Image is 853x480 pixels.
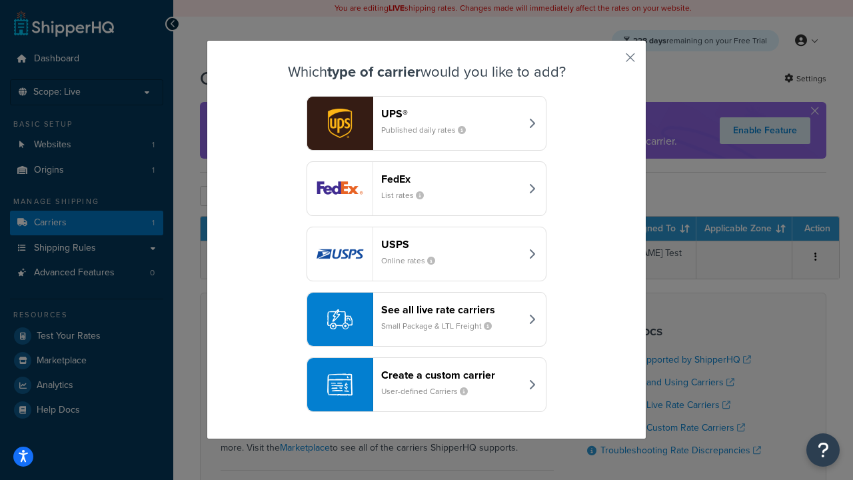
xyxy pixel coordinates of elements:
small: Small Package & LTL Freight [381,320,502,332]
small: List rates [381,189,434,201]
header: See all live rate carriers [381,303,520,316]
header: Create a custom carrier [381,369,520,381]
img: icon-carrier-custom-c93b8a24.svg [327,372,353,397]
img: ups logo [307,97,373,150]
strong: type of carrier [327,61,421,83]
button: fedEx logoFedExList rates [307,161,546,216]
img: icon-carrier-liverate-becf4550.svg [327,307,353,332]
button: Open Resource Center [806,433,840,467]
img: usps logo [307,227,373,281]
h3: Which would you like to add? [241,64,612,80]
header: UPS® [381,107,520,120]
header: USPS [381,238,520,251]
small: Published daily rates [381,124,476,136]
button: ups logoUPS®Published daily rates [307,96,546,151]
header: FedEx [381,173,520,185]
img: fedEx logo [307,162,373,215]
small: User-defined Carriers [381,385,478,397]
button: See all live rate carriersSmall Package & LTL Freight [307,292,546,347]
button: Create a custom carrierUser-defined Carriers [307,357,546,412]
button: usps logoUSPSOnline rates [307,227,546,281]
small: Online rates [381,255,446,267]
